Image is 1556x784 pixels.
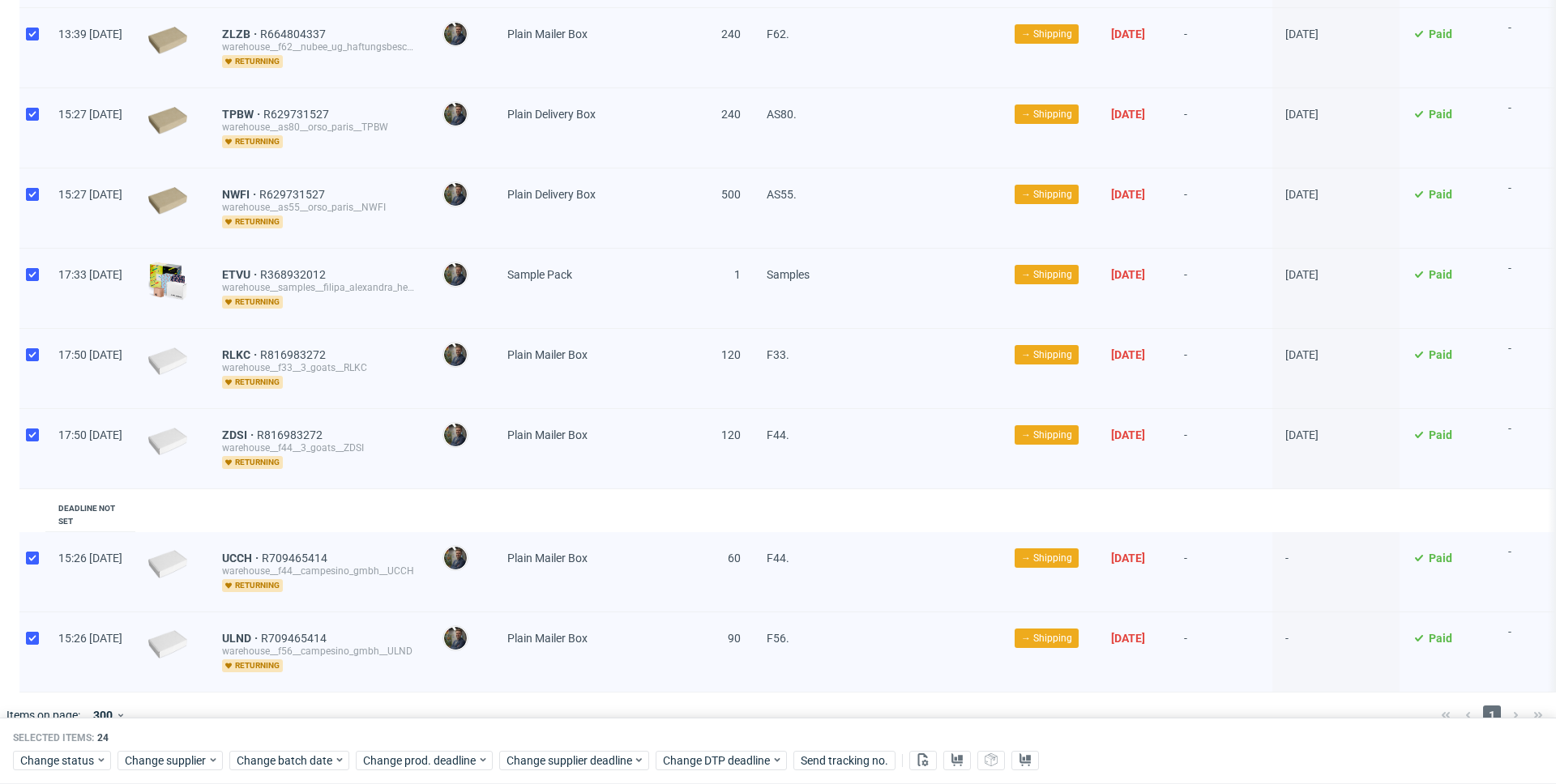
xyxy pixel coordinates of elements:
img: sample-icon.16e107be6ad460a3e330.png [148,262,187,300]
span: Plain Delivery Box [507,108,596,121]
span: F33. [767,348,789,361]
a: R664804337 [260,28,329,40]
span: ZLZB [222,28,260,40]
span: Paid [1429,348,1452,361]
span: - [1184,188,1259,228]
a: ULND [222,632,261,645]
span: [DATE] [1111,268,1145,281]
div: warehouse__f44__campesino_gmbh__UCCH [222,565,417,577]
span: → Shipping [1021,347,1072,362]
img: Maciej Sobola [444,627,467,650]
div: warehouse__f62__nubee_ug_haftungsbeschrankt__ZLZB [222,40,417,53]
span: - [1184,268,1259,309]
span: UCCH [222,552,262,565]
div: warehouse__as55__orso_paris__NWFI [222,201,417,214]
span: [DATE] [1285,268,1319,281]
span: Change prod. deadline [363,752,477,769]
span: AS55. [767,188,797,201]
span: RLKC [222,348,260,361]
div: Deadline not set [58,502,122,528]
span: ETVU [222,268,260,281]
span: Paid [1429,632,1452,645]
span: Plain Mailer Box [507,348,588,361]
span: 13:39 [DATE] [58,28,122,40]
a: TPBW [222,108,263,121]
a: ZDSI [222,428,257,441]
span: - [1184,28,1259,68]
span: Paid [1429,428,1452,441]
span: - [1285,632,1387,672]
span: Change supplier deadline [507,752,633,769]
span: 240 [721,108,741,121]
span: → Shipping [1021,428,1072,442]
img: Maciej Sobola [444,424,467,446]
span: 1 [1483,705,1501,725]
span: 500 [721,188,741,201]
span: [DATE] [1285,28,1319,40]
span: Paid [1429,552,1452,565]
div: warehouse__samples__filipa_alexandra_henriques_da_silva_tavares__ETVU [222,281,417,294]
div: warehouse__f56__campesino_gmbh__ULND [222,645,417,658]
span: 15:26 [DATE] [58,552,122,565]
span: 120 [721,428,741,441]
span: R709465414 [262,552,331,565]
img: plain-eco-white.f1cb12edca64b5eabf5f.png [148,550,187,577]
span: Plain Mailer Box [507,632,588,645]
span: [DATE] [1111,552,1145,565]
span: → Shipping [1021,267,1072,282]
span: 24 [97,732,109,744]
div: 300 [87,704,116,726]
span: 15:26 [DATE] [58,632,122,645]
img: plain-eco-white.f1cb12edca64b5eabf5f.png [148,630,187,658]
span: Samples [767,268,810,281]
span: - [1184,632,1259,672]
span: Sample Pack [507,268,572,281]
span: [DATE] [1111,428,1145,441]
a: R629731527 [259,188,328,201]
span: F56. [767,632,789,645]
span: returning [222,296,283,309]
span: Plain Mailer Box [507,552,588,565]
span: [DATE] [1111,348,1145,361]
span: [DATE] [1111,28,1145,40]
span: returning [222,135,283,148]
a: R816983272 [257,428,326,441]
img: plain-eco-white.f1cb12edca64b5eabf5f.png [148,428,187,455]
img: plain-eco-white.f1cb12edca64b5eabf5f.png [148,347,187,375]
span: - [1285,552,1387,592]
span: returning [222,659,283,672]
img: plain-eco.9b3ba858dad33fd82c36.png [148,107,187,134]
span: [DATE] [1111,108,1145,121]
span: 120 [721,348,741,361]
span: 15:27 [DATE] [58,108,122,121]
span: Plain Mailer Box [507,428,588,441]
div: warehouse__as80__orso_paris__TPBW [222,121,417,134]
span: Paid [1429,28,1452,40]
span: R629731527 [263,108,332,121]
span: [DATE] [1285,348,1319,361]
span: [DATE] [1111,188,1145,201]
span: → Shipping [1021,551,1072,565]
span: Change status [20,752,96,769]
span: 90 [728,632,741,645]
a: R368932012 [260,268,329,281]
span: 15:27 [DATE] [58,188,122,201]
img: Maciej Sobola [444,343,467,366]
span: returning [222,55,283,68]
span: [DATE] [1111,632,1145,645]
span: Plain Delivery Box [507,188,596,201]
img: Maciej Sobola [444,547,467,569]
div: warehouse__f44__3_goats__ZDSI [222,441,417,454]
span: → Shipping [1021,107,1072,121]
a: R816983272 [260,348,329,361]
span: - [1184,348,1259,389]
span: [DATE] [1285,188,1319,201]
span: Plain Mailer Box [507,28,588,40]
span: AS80. [767,108,797,121]
a: NWFI [222,188,259,201]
